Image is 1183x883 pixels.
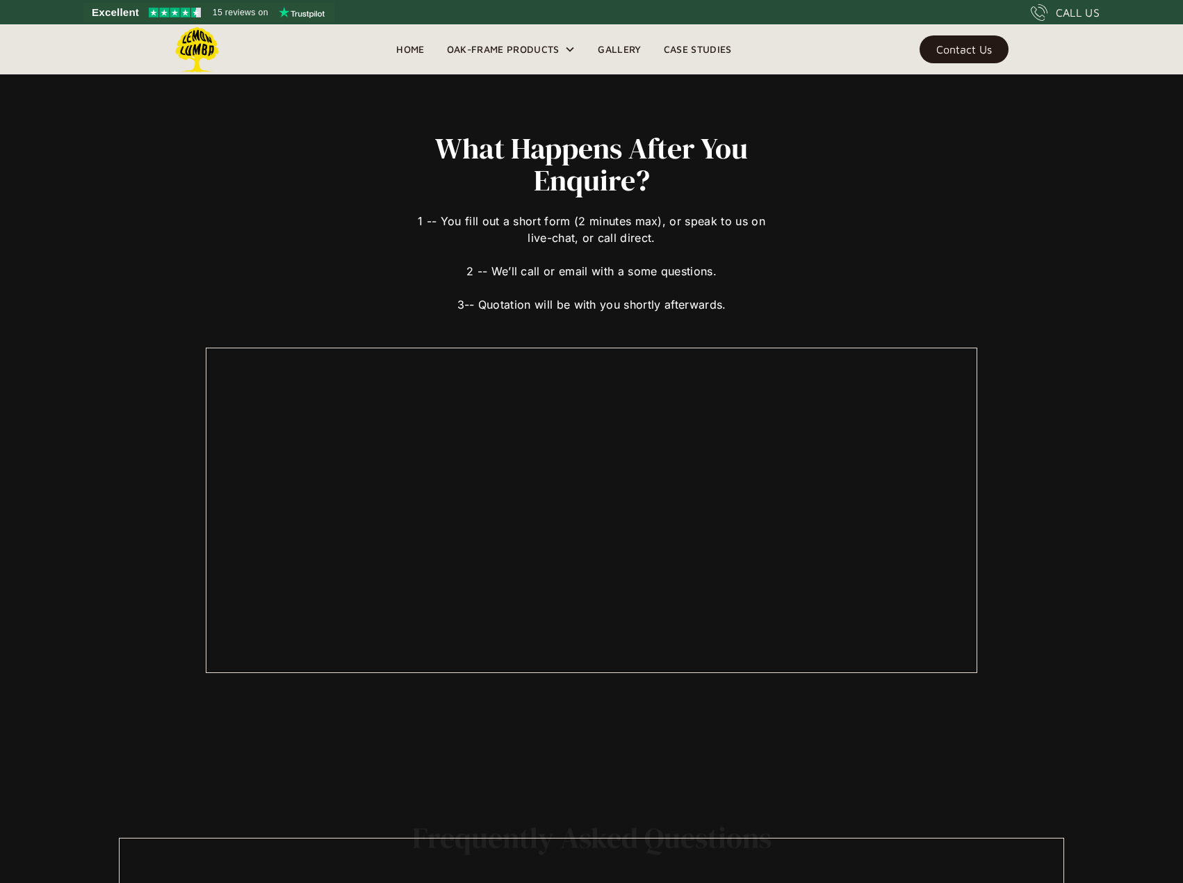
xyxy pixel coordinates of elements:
div: 1 -- You fill out a short form (2 minutes max), or speak to us on live-chat, or call direct. 2 --... [412,196,771,313]
a: CALL US [1031,4,1100,21]
img: Trustpilot logo [279,7,325,18]
div: [EMAIL_ADDRESS][DOMAIN_NAME] [792,458,937,492]
a: Case Studies [653,39,743,60]
div: [PHONE_NUMBER] [790,630,892,647]
img: Trustpilot 4.5 stars [149,8,201,17]
span: 15 reviews on [213,4,268,21]
h6: Send Us an Email [773,369,956,387]
div: CALL US [1056,4,1100,21]
label: E-mail [473,369,701,380]
h6: What do I need for an Oak-frame building? [137,855,402,873]
h6: Give Us a Call [771,558,956,576]
div: Oak-Frame Products [447,41,560,58]
a: Contact Us [920,35,1009,63]
a: [PHONE_NUMBER] [771,625,911,651]
label: How can we help you ? [227,503,701,514]
div: Email us [DATE] to begin crafting your exclusive oak-frame masterpiece. [773,389,956,439]
h2: Frequently asked questions [119,822,1064,854]
div: Contact Us [936,44,992,54]
a: See Lemon Lumba reviews on Trustpilot [83,3,334,22]
span: Excellent [92,4,139,21]
div: Oak-Frame Products [436,24,587,74]
h2: What Happens After You Enquire? [412,132,771,196]
a: Home [385,39,435,60]
h6: Will I need planning permission? [623,855,827,873]
div: Give us a call to discuss your questions and project in more detail. [771,578,956,611]
a: Gallery [587,39,652,60]
a: [EMAIL_ADDRESS][DOMAIN_NAME] [773,453,956,496]
label: Phone number [227,436,701,447]
form: Email Form [227,369,701,651]
label: Name [227,369,456,380]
